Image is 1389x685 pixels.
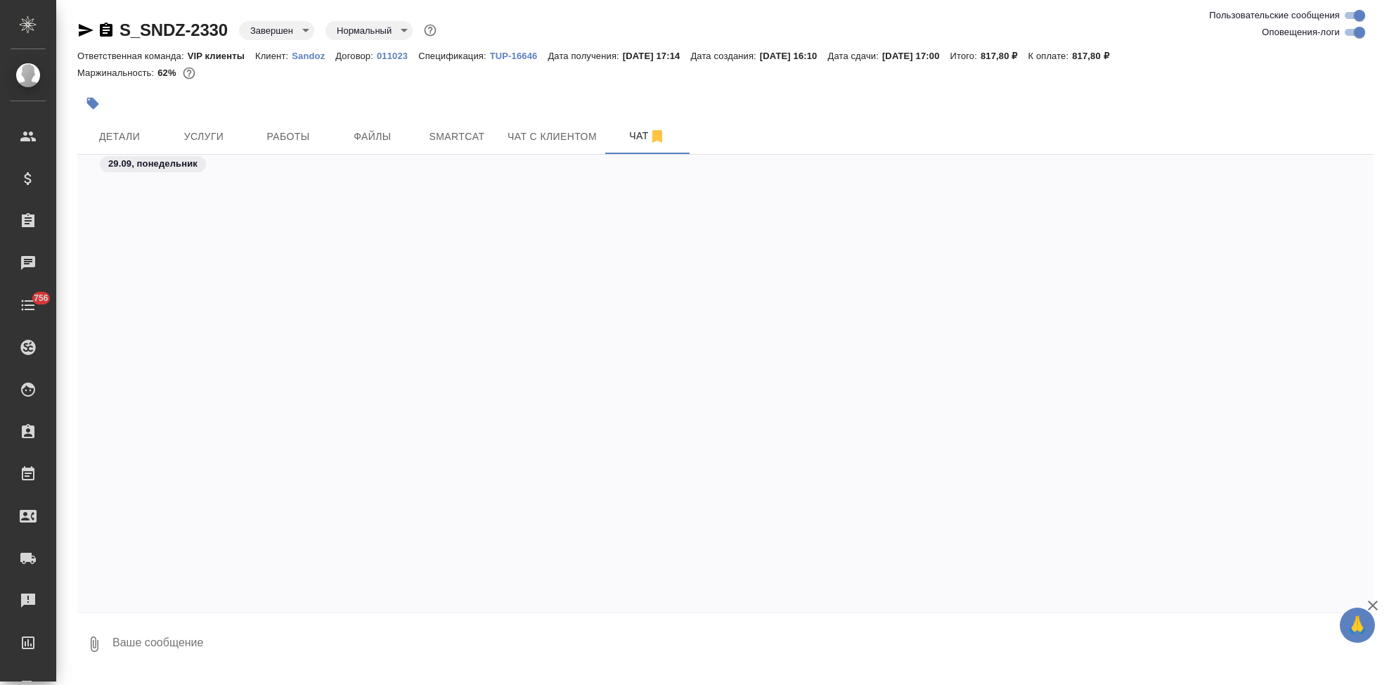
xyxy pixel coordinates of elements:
span: Детали [86,128,153,146]
span: 756 [25,291,57,305]
span: Smartcat [423,128,491,146]
span: Услуги [170,128,238,146]
button: Добавить тэг [77,88,108,119]
a: 756 [4,288,53,323]
p: [DATE] 17:14 [623,51,691,61]
p: Договор: [335,51,377,61]
span: Чат [614,127,681,145]
span: Работы [254,128,322,146]
p: 29.09, понедельник [108,157,198,171]
svg: Отписаться [649,128,666,145]
button: Завершен [246,25,297,37]
p: Спецификация: [418,51,489,61]
p: 62% [157,68,179,78]
p: Маржинальность: [77,68,157,78]
p: Клиент: [255,51,292,61]
p: Дата создания: [690,51,759,61]
button: 🙏 [1340,608,1375,643]
span: 🙏 [1345,610,1369,640]
p: Ответственная команда: [77,51,188,61]
p: К оплате: [1028,51,1072,61]
p: TUP-16646 [490,51,548,61]
span: Чат с клиентом [508,128,597,146]
p: 817,80 ₽ [1072,51,1120,61]
p: VIP клиенты [188,51,255,61]
p: Итого: [950,51,981,61]
span: Пользовательские сообщения [1209,8,1340,23]
p: [DATE] 17:00 [882,51,950,61]
a: 011023 [377,49,418,61]
a: S_SNDZ-2330 [119,20,228,39]
span: Файлы [339,128,406,146]
a: TUP-16646 [490,49,548,61]
p: 011023 [377,51,418,61]
p: [DATE] 16:10 [760,51,828,61]
button: 258.37 RUB; [180,64,198,82]
button: Скопировать ссылку для ЯМессенджера [77,22,94,39]
button: Доп статусы указывают на важность/срочность заказа [421,21,439,39]
a: Sandoz [292,49,335,61]
p: Дата сдачи: [827,51,881,61]
button: Скопировать ссылку [98,22,115,39]
div: Завершен [325,21,413,40]
button: Нормальный [332,25,396,37]
p: 817,80 ₽ [981,51,1028,61]
p: Sandoz [292,51,335,61]
p: Дата получения: [548,51,622,61]
div: Завершен [239,21,314,40]
span: Оповещения-логи [1262,25,1340,39]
